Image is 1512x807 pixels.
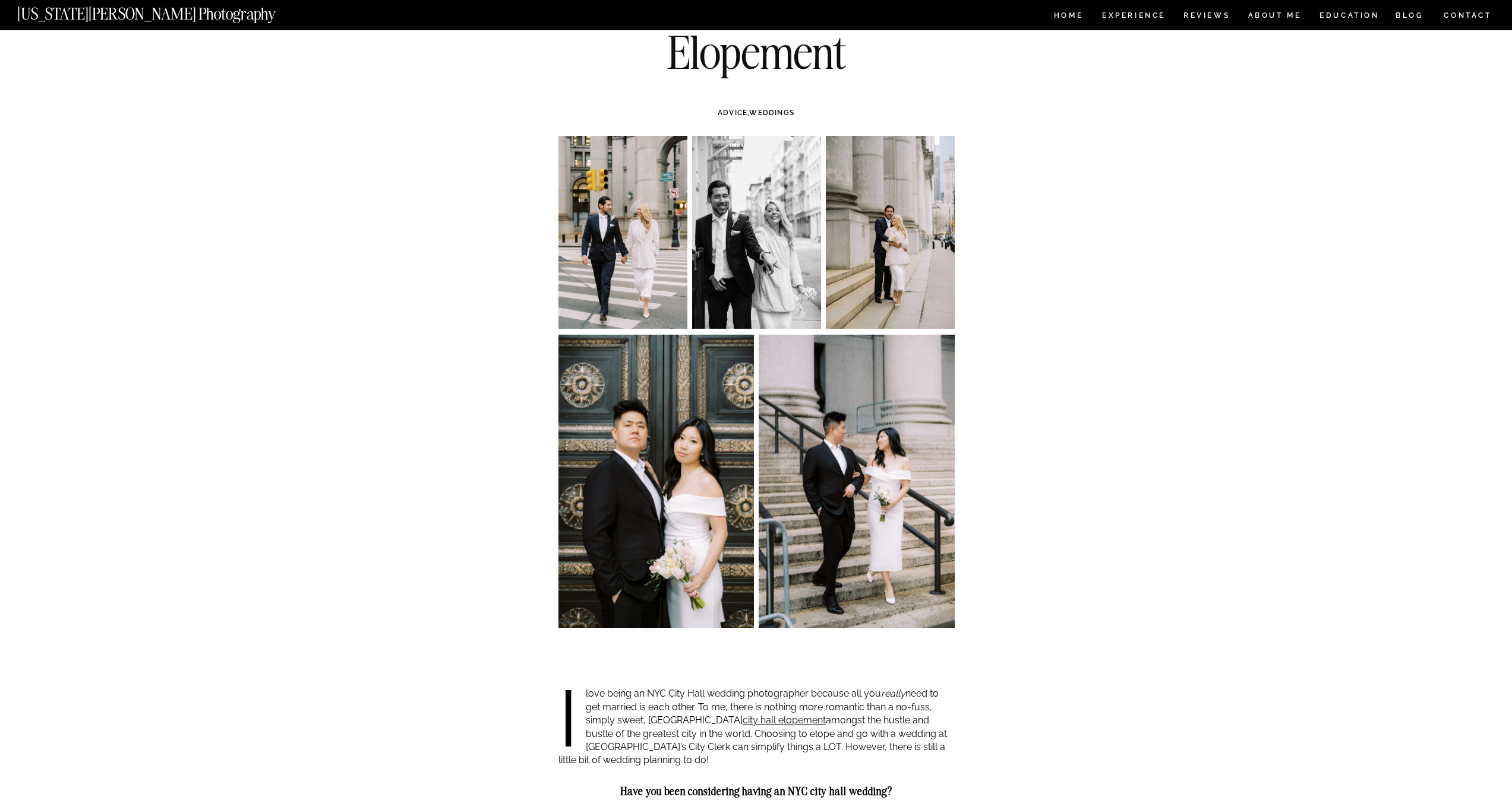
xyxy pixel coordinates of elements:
[743,714,826,726] a: city hall elopement
[620,784,892,798] strong: Have you been considering having an NYC city hall wedding?
[583,107,929,118] h3: ,
[1183,12,1228,22] a: REVIEWS
[1052,12,1085,22] a: HOME
[17,6,315,16] a: [US_STATE][PERSON_NAME] Photography
[1318,12,1381,22] a: EDUCATION
[826,136,955,329] img: Bride and groom in front of the subway station in downtown Manhattan following their NYC City Hal...
[692,136,821,329] img: Bride and groom outside the Soho Grand by NYC city hall wedding photographer
[1396,12,1424,22] a: BLOG
[749,109,794,117] a: WEDDINGS
[1102,12,1164,22] a: Experience
[1443,9,1492,22] a: CONTACT
[558,136,687,329] img: Bride and groom crossing Centre St. i downtown Manhattan after eloping at city hall.
[718,109,747,117] a: ADVICE
[1248,12,1302,22] a: ABOUT ME
[881,688,905,699] em: really
[558,687,955,767] p: I love being an NYC City Hall wedding photographer because all you need to get married is each ot...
